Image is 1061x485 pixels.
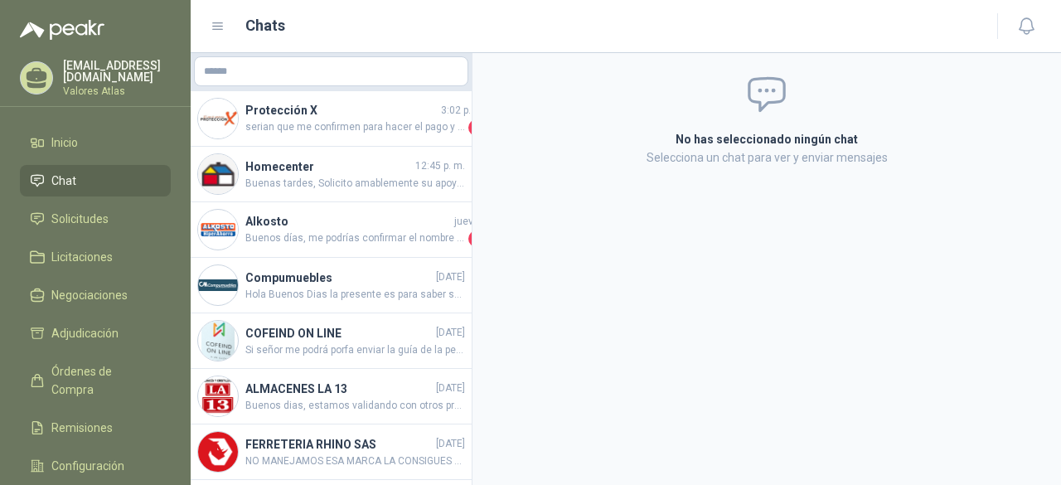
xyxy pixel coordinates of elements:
[436,436,465,452] span: [DATE]
[492,130,1041,148] h2: No has seleccionado ningún chat
[51,286,128,304] span: Negociaciones
[20,356,171,405] a: Órdenes de Compra
[454,214,485,230] span: jueves
[20,127,171,158] a: Inicio
[245,158,412,176] h4: Homecenter
[468,119,485,136] span: 2
[245,453,465,469] span: NO MANEJAMOS ESA MARCA LA CONSIGUES EN HOME CENTER
[245,14,285,37] h1: Chats
[51,210,109,228] span: Solicitudes
[20,165,171,196] a: Chat
[436,381,465,396] span: [DATE]
[20,203,171,235] a: Solicitudes
[245,435,433,453] h4: FERRETERIA RHINO SAS
[51,133,78,152] span: Inicio
[198,99,238,138] img: Company Logo
[245,269,433,287] h4: Compumuebles
[51,457,124,475] span: Configuración
[198,321,238,361] img: Company Logo
[245,212,451,230] h4: Alkosto
[191,91,472,147] a: Company LogoProtección X3:02 p. m.serian que me confirmen para hacer el pago y asi enviar a entre...
[191,202,472,258] a: Company LogoAlkostojuevesBuenos días, me podrías confirmar el nombre de la persona que recibe el ...
[245,324,433,342] h4: COFEIND ON LINE
[415,158,465,174] span: 12:45 p. m.
[245,119,465,136] span: serian que me confirmen para hacer el pago y asi enviar a entregar
[245,101,438,119] h4: Protección X
[436,269,465,285] span: [DATE]
[191,369,472,424] a: Company LogoALMACENES LA 13[DATE]Buenos dias, estamos validando con otros proveedores otras opcio...
[245,287,465,303] span: Hola Buenos Dias la presente es para saber sobre el envio del escritorio decia fecha de entrega 8...
[51,324,119,342] span: Adjudicación
[198,154,238,194] img: Company Logo
[63,86,171,96] p: Valores Atlas
[441,103,485,119] span: 3:02 p. m.
[191,147,472,202] a: Company LogoHomecenter12:45 p. m.Buenas tardes, Solicito amablemente su apoyo con la garantía de ...
[492,148,1041,167] p: Selecciona un chat para ver y enviar mensajes
[198,432,238,472] img: Company Logo
[245,230,465,247] span: Buenos días, me podrías confirmar el nombre de la persona que recibe el microondas?, en la guía d...
[20,20,104,40] img: Logo peakr
[468,230,485,247] span: 1
[191,424,472,480] a: Company LogoFERRETERIA RHINO SAS[DATE]NO MANEJAMOS ESA MARCA LA CONSIGUES EN HOME CENTER
[245,398,465,414] span: Buenos dias, estamos validando con otros proveedores otras opciones.
[51,172,76,190] span: Chat
[436,325,465,341] span: [DATE]
[63,60,171,83] p: [EMAIL_ADDRESS][DOMAIN_NAME]
[20,241,171,273] a: Licitaciones
[198,265,238,305] img: Company Logo
[20,318,171,349] a: Adjudicación
[51,419,113,437] span: Remisiones
[191,258,472,313] a: Company LogoCompumuebles[DATE]Hola Buenos Dias la presente es para saber sobre el envio del escri...
[20,279,171,311] a: Negociaciones
[51,362,155,399] span: Órdenes de Compra
[245,342,465,358] span: Si señor me podrá porfa enviar la guía de la persona que recibió, que es el articulo no ha llegad...
[20,412,171,444] a: Remisiones
[198,210,238,250] img: Company Logo
[198,376,238,416] img: Company Logo
[245,176,465,192] span: Buenas tardes, Solicito amablemente su apoyo con la garantía de una nevera mini bar que compramos...
[245,380,433,398] h4: ALMACENES LA 13
[51,248,113,266] span: Licitaciones
[191,313,472,369] a: Company LogoCOFEIND ON LINE[DATE]Si señor me podrá porfa enviar la guía de la persona que recibió...
[20,450,171,482] a: Configuración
